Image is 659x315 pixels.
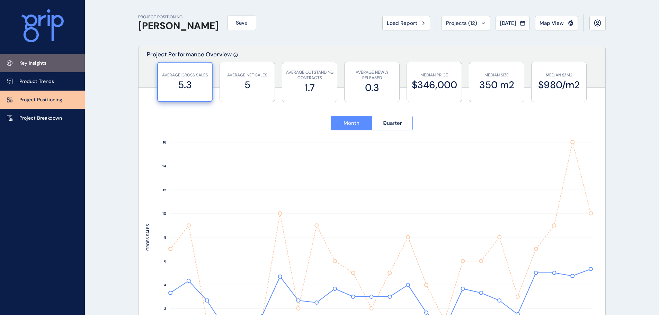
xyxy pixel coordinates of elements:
[162,164,166,168] text: 14
[163,140,166,145] text: 16
[161,78,208,92] label: 5.3
[223,72,271,78] p: AVERAGE NET SALES
[145,224,151,251] text: GROSS SALES
[535,78,583,92] label: $980/m2
[473,72,520,78] p: MEDIAN SIZE
[535,16,578,30] button: Map View
[383,120,402,127] span: Quarter
[446,20,477,27] span: Projects ( 12 )
[535,72,583,78] p: MEDIAN $/M2
[147,50,232,87] p: Project Performance Overview
[382,16,430,30] button: Load Report
[19,115,62,122] p: Project Breakdown
[286,81,333,94] label: 1.7
[410,78,458,92] label: $346,000
[164,283,166,287] text: 4
[223,78,271,92] label: 5
[19,96,62,103] p: Project Positioning
[372,116,413,130] button: Quarter
[344,120,359,127] span: Month
[19,78,54,85] p: Product Trends
[500,20,516,27] span: [DATE]
[331,116,372,130] button: Month
[138,20,219,32] h1: [PERSON_NAME]
[138,14,219,20] p: PROJECT POSITIONING
[162,211,166,216] text: 10
[387,20,417,27] span: Load Report
[348,70,396,81] p: AVERAGE NEWLY RELEASED
[19,60,46,67] p: Key Insights
[540,20,564,27] span: Map View
[496,16,529,30] button: [DATE]
[164,235,166,240] text: 8
[410,72,458,78] p: MEDIAN PRICE
[161,72,208,78] p: AVERAGE GROSS SALES
[164,259,166,263] text: 6
[163,188,166,192] text: 12
[227,16,256,30] button: Save
[348,81,396,94] label: 0.3
[236,19,248,26] span: Save
[473,78,520,92] label: 350 m2
[286,70,333,81] p: AVERAGE OUTSTANDING CONTRACTS
[164,306,166,311] text: 2
[442,16,490,30] button: Projects (12)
